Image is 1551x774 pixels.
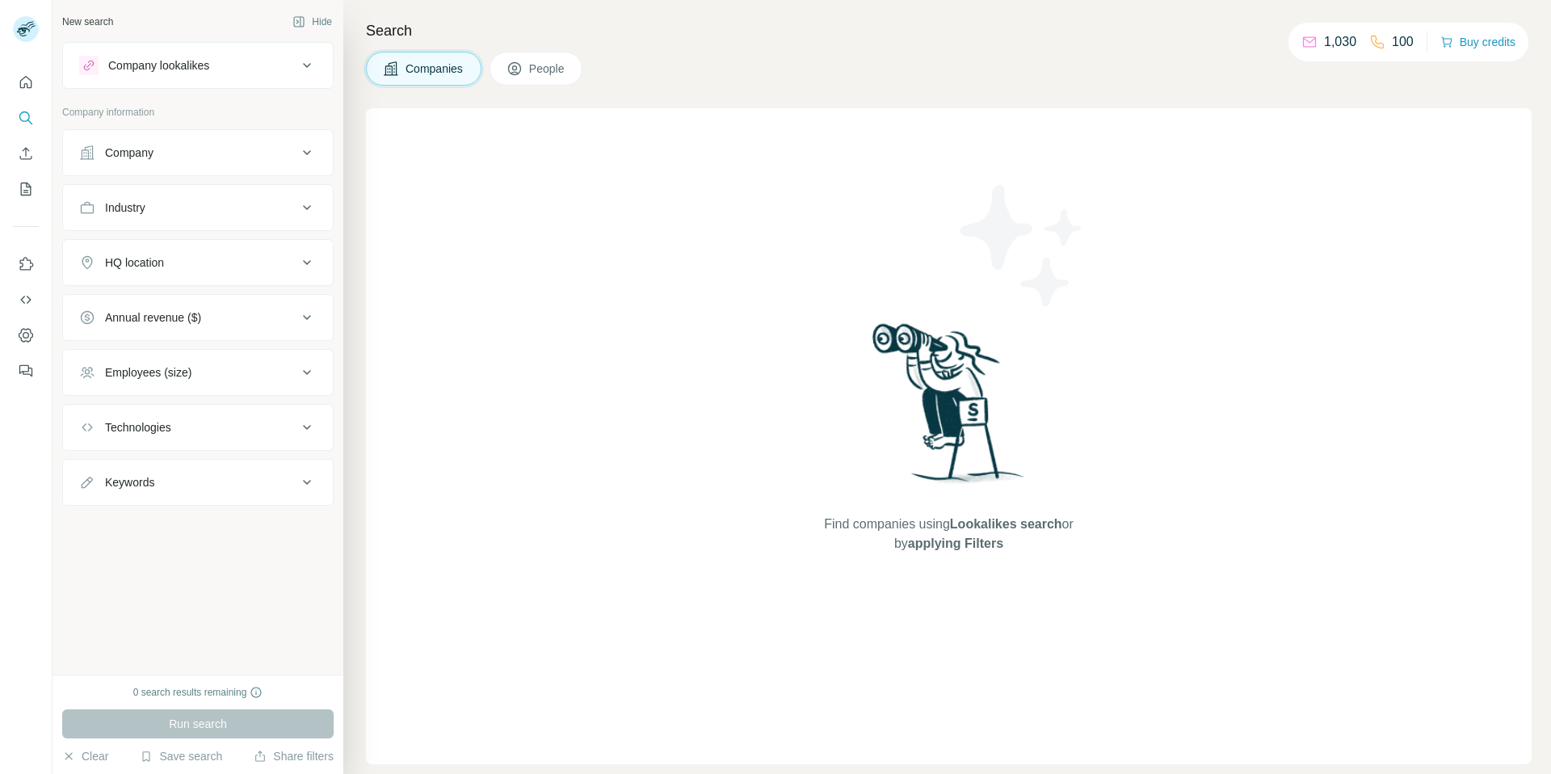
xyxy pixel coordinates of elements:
[62,105,334,120] p: Company information
[949,173,1095,318] img: Surfe Illustration - Stars
[950,517,1062,531] span: Lookalikes search
[62,15,113,29] div: New search
[13,250,39,279] button: Use Surfe on LinkedIn
[108,57,209,74] div: Company lookalikes
[105,364,191,381] div: Employees (size)
[63,408,333,447] button: Technologies
[63,353,333,392] button: Employees (size)
[865,319,1033,499] img: Surfe Illustration - Woman searching with binoculars
[819,515,1078,553] span: Find companies using or by
[13,356,39,385] button: Feedback
[105,474,154,490] div: Keywords
[63,243,333,282] button: HQ location
[13,68,39,97] button: Quick start
[63,133,333,172] button: Company
[908,536,1003,550] span: applying Filters
[529,61,566,77] span: People
[105,200,145,216] div: Industry
[406,61,464,77] span: Companies
[254,748,334,764] button: Share filters
[281,10,343,34] button: Hide
[13,321,39,350] button: Dashboard
[13,103,39,133] button: Search
[105,309,201,326] div: Annual revenue ($)
[13,285,39,314] button: Use Surfe API
[1440,31,1515,53] button: Buy credits
[366,19,1532,42] h4: Search
[13,139,39,168] button: Enrich CSV
[105,419,171,435] div: Technologies
[1392,32,1414,52] p: 100
[62,748,108,764] button: Clear
[105,145,153,161] div: Company
[140,748,222,764] button: Save search
[105,254,164,271] div: HQ location
[13,175,39,204] button: My lists
[133,685,263,700] div: 0 search results remaining
[63,463,333,502] button: Keywords
[1324,32,1356,52] p: 1,030
[63,188,333,227] button: Industry
[63,46,333,85] button: Company lookalikes
[63,298,333,337] button: Annual revenue ($)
